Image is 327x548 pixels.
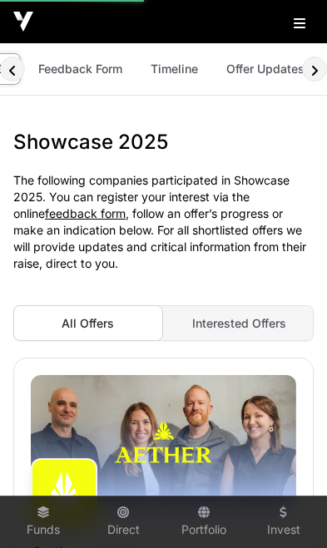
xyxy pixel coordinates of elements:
[45,206,126,220] a: feedback form
[216,53,315,85] a: Offer Updates
[13,305,163,341] button: All Offers
[13,12,33,32] img: Icehouse Ventures Logo
[140,53,209,85] a: Timeline
[62,316,114,330] span: All Offers
[90,500,156,545] a: Direct
[192,316,286,330] span: Interested Offers
[13,129,314,156] h1: Showcase 2025
[13,172,314,272] p: The following companies participated in Showcase 2025. You can register your interest via the onl...
[165,305,315,341] button: Interested Offers
[10,500,77,545] a: Funds
[171,500,237,545] a: Portfolio
[27,53,133,85] a: Feedback Form
[31,458,97,525] img: Aether
[31,375,296,508] img: Aether-Banner.jpg
[244,468,327,548] iframe: Chat Widget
